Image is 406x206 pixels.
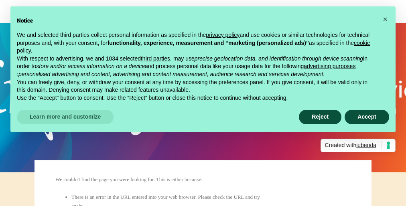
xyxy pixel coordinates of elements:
button: advertising purposes [304,63,355,71]
button: Accept [345,110,389,124]
strong: functionality, experience, measurement and “marketing (personalized ads)” [108,40,309,46]
button: Reject [299,110,341,124]
span: Created with [325,141,382,149]
em: precise geolocation data, and identification through device scanning [195,55,363,62]
p: We and selected third parties collect personal information as specified in the and use cookies or... [17,31,376,55]
em: store and/or access information on a device [36,63,145,69]
button: third parties [141,55,170,63]
a: privacy policy [206,32,240,38]
a: cookie policy [17,40,370,54]
em: personalised advertising and content, advertising and content measurement, audience research and ... [18,71,325,77]
p: With respect to advertising, we and 1034 selected , may use in order to and process personal data... [17,55,376,79]
p: We couldn't find the page you were looking for. This is either because: [55,175,264,184]
p: Use the “Accept” button to consent. Use the “Reject” button or close this notice to continue with... [17,94,376,102]
span: × [383,15,388,24]
button: Learn more and customize [17,110,114,124]
a: Created withiubenda [321,139,396,152]
p: You can freely give, deny, or withdraw your consent at any time by accessing the preferences pane... [17,79,376,94]
h2: Notice [17,16,376,25]
span: iubenda [356,142,376,148]
button: Close this notice [379,13,392,26]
